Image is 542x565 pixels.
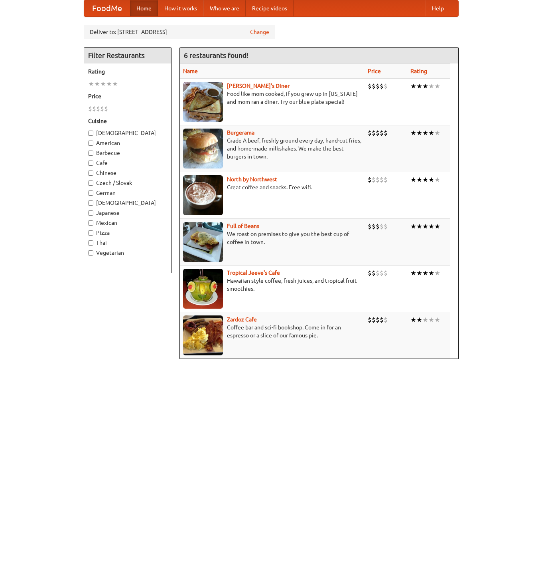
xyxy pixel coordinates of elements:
[227,223,259,229] a: Full of Beans
[94,79,100,88] li: ★
[368,222,372,231] li: $
[183,175,223,215] img: north.jpg
[428,315,434,324] li: ★
[227,129,254,136] a: Burgerama
[88,250,93,256] input: Vegetarian
[84,48,171,63] h4: Filter Restaurants
[434,269,440,278] li: ★
[376,315,380,324] li: $
[227,270,280,276] a: Tropical Jeeve's Cafe
[368,129,372,137] li: $
[380,315,384,324] li: $
[410,82,416,91] li: ★
[100,79,106,88] li: ★
[384,175,388,184] li: $
[88,141,93,146] input: American
[88,179,167,187] label: Czech / Slovak
[100,104,104,113] li: $
[130,0,158,16] a: Home
[376,269,380,278] li: $
[416,269,422,278] li: ★
[422,269,428,278] li: ★
[112,79,118,88] li: ★
[158,0,203,16] a: How it works
[88,149,167,157] label: Barbecue
[410,315,416,324] li: ★
[227,176,277,182] a: North by Northwest
[372,315,376,324] li: $
[372,269,376,278] li: $
[422,315,428,324] li: ★
[88,170,93,176] input: Chinese
[410,222,416,231] li: ★
[422,175,428,184] li: ★
[434,129,440,137] li: ★
[368,175,372,184] li: $
[227,83,290,89] a: [PERSON_NAME]'s Diner
[88,229,167,237] label: Pizza
[422,222,428,231] li: ★
[88,189,167,197] label: German
[88,131,93,136] input: [DEMOGRAPHIC_DATA]
[416,82,422,91] li: ★
[376,82,380,91] li: $
[88,220,93,226] input: Mexican
[88,249,167,257] label: Vegetarian
[88,104,92,113] li: $
[368,315,372,324] li: $
[183,277,361,293] p: Hawaiian style coffee, fresh juices, and tropical fruit smoothies.
[88,161,93,166] input: Cafe
[410,129,416,137] li: ★
[88,67,167,75] h5: Rating
[380,175,384,184] li: $
[88,169,167,177] label: Chinese
[84,0,130,16] a: FoodMe
[410,269,416,278] li: ★
[88,239,167,247] label: Thai
[434,82,440,91] li: ★
[372,129,376,137] li: $
[183,90,361,106] p: Food like mom cooked, if you grew up in [US_STATE] and mom ran a diner. Try our blue plate special!
[376,175,380,184] li: $
[203,0,246,16] a: Who we are
[428,175,434,184] li: ★
[384,315,388,324] li: $
[88,230,93,236] input: Pizza
[428,269,434,278] li: ★
[183,222,223,262] img: beans.jpg
[92,104,96,113] li: $
[368,269,372,278] li: $
[384,82,388,91] li: $
[227,316,257,323] a: Zardoz Cafe
[183,68,198,74] a: Name
[183,183,361,191] p: Great coffee and snacks. Free wifi.
[384,129,388,137] li: $
[426,0,450,16] a: Help
[88,151,93,156] input: Barbecue
[183,269,223,309] img: jeeves.jpg
[416,175,422,184] li: ★
[88,190,93,196] input: German
[183,137,361,161] p: Grade A beef, freshly ground every day, hand-cut fries, and home-made milkshakes. We make the bes...
[96,104,100,113] li: $
[88,79,94,88] li: ★
[88,92,167,100] h5: Price
[88,200,93,206] input: [DEMOGRAPHIC_DATA]
[88,210,93,216] input: Japanese
[84,25,275,39] div: Deliver to: [STREET_ADDRESS]
[250,28,269,36] a: Change
[368,68,381,74] a: Price
[428,129,434,137] li: ★
[372,222,376,231] li: $
[416,129,422,137] li: ★
[416,222,422,231] li: ★
[368,82,372,91] li: $
[376,129,380,137] li: $
[88,209,167,217] label: Japanese
[88,199,167,207] label: [DEMOGRAPHIC_DATA]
